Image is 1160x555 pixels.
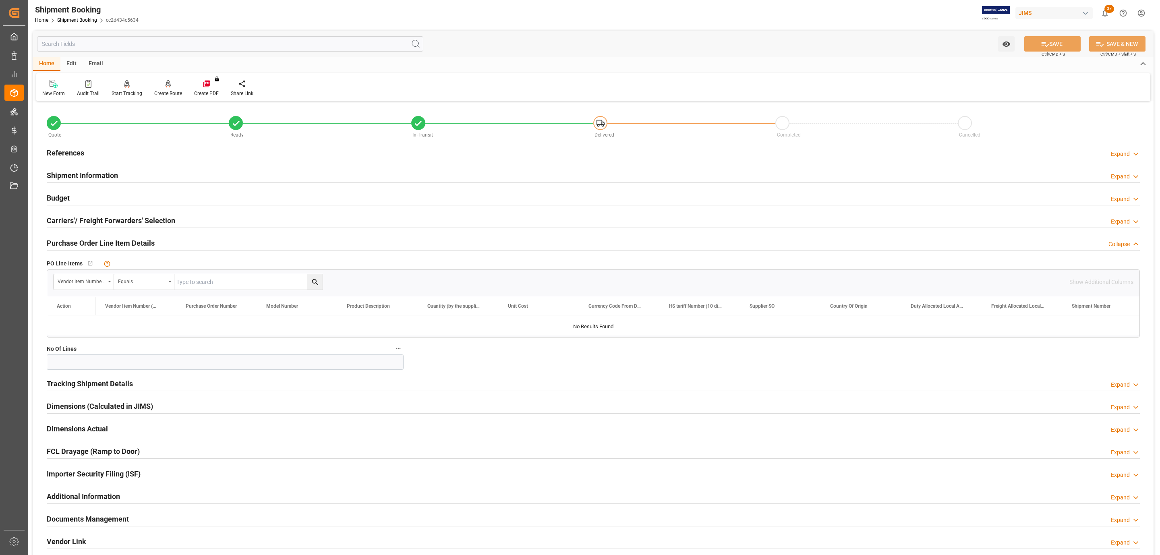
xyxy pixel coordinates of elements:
[118,276,166,285] div: Equals
[1042,51,1065,57] span: Ctrl/CMD + S
[47,514,129,524] h2: Documents Management
[594,132,614,138] span: Delivered
[35,17,48,23] a: Home
[911,303,965,309] span: Duty Allocated Local Amount
[1104,5,1114,13] span: 37
[266,303,298,309] span: Model Number
[508,303,528,309] span: Unit Cost
[47,147,84,158] h2: References
[58,276,105,285] div: Vendor Item Number (By The Supplier)
[47,193,70,203] h2: Budget
[991,303,1045,309] span: Freight Allocated Local Amount
[1111,381,1130,389] div: Expand
[42,90,65,97] div: New Form
[60,57,83,71] div: Edit
[54,274,114,290] button: open menu
[83,57,109,71] div: Email
[47,238,155,249] h2: Purchase Order Line Item Details
[1111,516,1130,524] div: Expand
[37,36,423,52] input: Search Fields
[47,401,153,412] h2: Dimensions (Calculated in JIMS)
[33,57,60,71] div: Home
[1111,471,1130,479] div: Expand
[47,468,141,479] h2: Importer Security Filing (ISF)
[35,4,139,16] div: Shipment Booking
[750,303,775,309] span: Supplier SO
[47,170,118,181] h2: Shipment Information
[230,132,244,138] span: Ready
[393,343,404,354] button: No Of Lines
[1072,303,1110,309] span: Shipment Number
[347,303,390,309] span: Product Description
[1096,4,1114,22] button: show 37 new notifications
[47,536,86,547] h2: Vendor Link
[174,274,323,290] input: Type to search
[1111,150,1130,158] div: Expand
[47,491,120,502] h2: Additional Information
[1111,538,1130,547] div: Expand
[1111,195,1130,203] div: Expand
[47,215,175,226] h2: Carriers'/ Freight Forwarders' Selection
[57,303,71,309] div: Action
[1111,403,1130,412] div: Expand
[1114,4,1132,22] button: Help Center
[47,378,133,389] h2: Tracking Shipment Details
[307,274,323,290] button: search button
[47,446,140,457] h2: FCL Drayage (Ramp to Door)
[48,132,61,138] span: Quote
[959,132,980,138] span: Cancelled
[1111,493,1130,502] div: Expand
[669,303,723,309] span: HS tariff Number (10 digit classification code)
[112,90,142,97] div: Start Tracking
[1015,5,1096,21] button: JIMS
[830,303,868,309] span: Country Of Origin
[1015,7,1093,19] div: JIMS
[427,303,481,309] span: Quantity (by the supplier)
[114,274,174,290] button: open menu
[1111,448,1130,457] div: Expand
[186,303,237,309] span: Purchase Order Number
[1111,172,1130,181] div: Expand
[47,423,108,434] h2: Dimensions Actual
[777,132,801,138] span: Completed
[412,132,433,138] span: In-Transit
[1111,426,1130,434] div: Expand
[1100,51,1136,57] span: Ctrl/CMD + Shift + S
[105,303,159,309] span: Vendor Item Number (By The Supplier)
[998,36,1015,52] button: open menu
[1111,217,1130,226] div: Expand
[57,17,97,23] a: Shipment Booking
[1089,36,1145,52] button: SAVE & NEW
[47,345,77,353] span: No Of Lines
[77,90,99,97] div: Audit Trail
[982,6,1010,20] img: Exertis%20JAM%20-%20Email%20Logo.jpg_1722504956.jpg
[231,90,253,97] div: Share Link
[47,259,83,268] span: PO Line Items
[1108,240,1130,249] div: Collapse
[154,90,182,97] div: Create Route
[1024,36,1081,52] button: SAVE
[588,303,642,309] span: Currency Code From Detail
